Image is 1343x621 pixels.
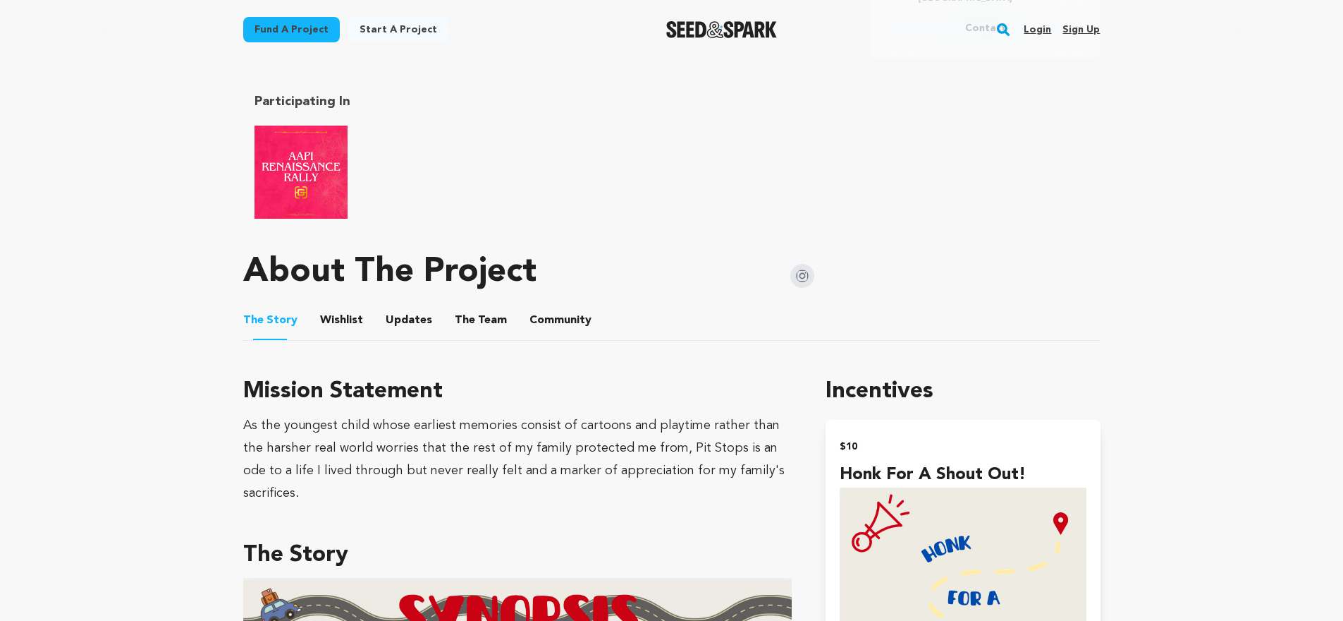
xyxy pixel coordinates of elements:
[840,437,1086,457] h2: $10
[455,312,507,329] span: Team
[243,414,792,505] div: As the youngest child whose earliest memories consist of cartoons and playtime rather than the ha...
[243,312,264,329] span: The
[1062,18,1100,41] a: Sign up
[320,312,363,329] span: Wishlist
[840,462,1086,488] h4: Honk for a Shout out!
[255,126,348,219] img: AAPI Renaissance Rally
[243,375,792,409] h3: Mission Statement
[243,538,792,572] h3: The Story
[529,312,591,329] span: Community
[1024,18,1051,41] a: Login
[243,17,340,42] a: Fund a project
[243,255,536,289] h1: About The Project
[455,312,475,329] span: The
[386,312,432,329] span: Updates
[243,312,298,329] span: Story
[348,17,448,42] a: Start a project
[790,264,814,288] img: Seed&Spark Instagram Icon
[826,375,1100,409] h1: Incentives
[666,21,777,38] img: Seed&Spark Logo Dark Mode
[666,21,777,38] a: Seed&Spark Homepage
[255,92,661,111] h2: Participating In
